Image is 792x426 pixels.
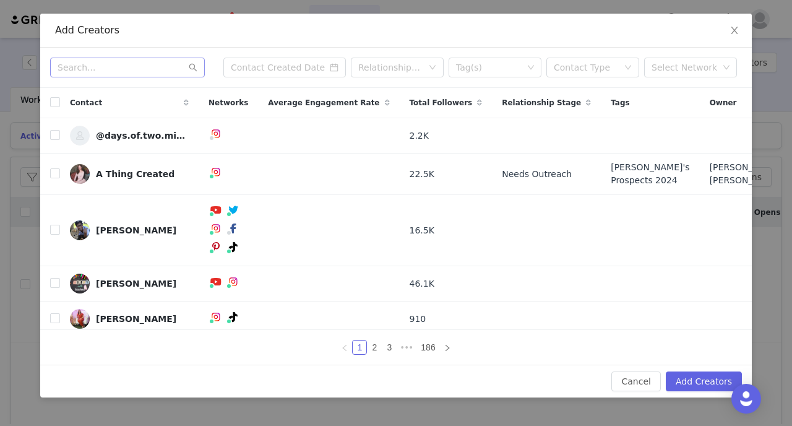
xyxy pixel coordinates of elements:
img: instagram.svg [228,277,238,287]
img: instagram.svg [211,129,221,139]
div: Open Intercom Messenger [731,384,761,414]
a: @days.of.two.mini.dachshunds [PERSON_NAME], posting as my two dogs and our life - I do drawing, p... [70,126,189,146]
i: icon: down [429,64,436,72]
button: Cancel [611,372,660,391]
i: icon: down [624,64,632,72]
div: A Thing Created [96,169,174,179]
div: @days.of.two.mini.dachshunds [PERSON_NAME], posting as my two dogs and our life - I do drawing, p... [96,131,189,141]
img: 40d50693-8620-49cf-b166-aaafb40d7d53.jpg [70,220,90,240]
button: Close [717,14,752,48]
span: 910 [410,313,426,326]
div: Tag(s) [456,61,523,74]
img: 4007b6eb-3d93-474f-8903-a6c82735f781.jpg [70,309,90,329]
li: Previous Page [337,340,352,355]
a: 186 [417,341,439,354]
li: 3 [382,340,397,355]
div: [PERSON_NAME] [96,279,176,289]
img: instagram.svg [211,167,221,177]
img: instagram.svg [211,312,221,322]
input: Search... [50,58,205,77]
i: icon: down [527,64,535,72]
div: Add Creators [55,24,737,37]
span: Contact [70,97,102,108]
button: Add Creators [666,372,742,391]
span: Total Followers [410,97,473,108]
a: A Thing Created [70,164,189,184]
span: Relationship Stage [502,97,581,108]
span: 16.5K [410,224,434,237]
span: 2.2K [410,129,429,142]
i: icon: right [444,344,451,352]
div: Select Network [652,61,718,74]
span: [PERSON_NAME] [PERSON_NAME] [710,161,781,187]
li: Next 3 Pages [397,340,416,355]
a: [PERSON_NAME] [70,220,189,240]
span: Owner [710,97,737,108]
span: ••• [397,340,416,355]
img: 0e287ad3-f211-4b2b-89c8-2af2a1549eed.jpg [70,164,90,184]
span: Tags [611,97,629,108]
div: [PERSON_NAME] [96,225,176,235]
li: 1 [352,340,367,355]
span: 22.5K [410,168,434,181]
div: [PERSON_NAME] [96,314,176,324]
a: 2 [368,341,381,354]
span: Needs Outreach [502,168,572,181]
li: Next Page [440,340,455,355]
span: 46.1K [410,277,434,290]
i: icon: down [723,64,730,72]
i: icon: close [730,25,739,35]
i: icon: search [189,63,197,72]
img: 036a530e-94f9-4318-82ad-bc288296289b.jpg [70,274,90,293]
div: Contact Type [554,61,618,74]
li: 2 [367,340,382,355]
a: 1 [353,341,366,354]
a: [PERSON_NAME] [70,309,189,329]
span: [PERSON_NAME]'s Prospects 2024 [611,161,689,187]
div: Relationship Stage [358,61,423,74]
img: 83b4acef-d6fd-43ec-a56b-2ad5281a36d1--s.jpg [70,126,90,146]
i: icon: calendar [330,63,338,72]
a: 3 [382,341,396,354]
input: Contact Created Date [223,58,346,77]
li: 186 [416,340,439,355]
a: [PERSON_NAME] [70,274,189,293]
i: icon: left [341,344,348,352]
span: Networks [209,97,248,108]
img: instagram.svg [211,224,221,233]
span: Average Engagement Rate [268,97,379,108]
